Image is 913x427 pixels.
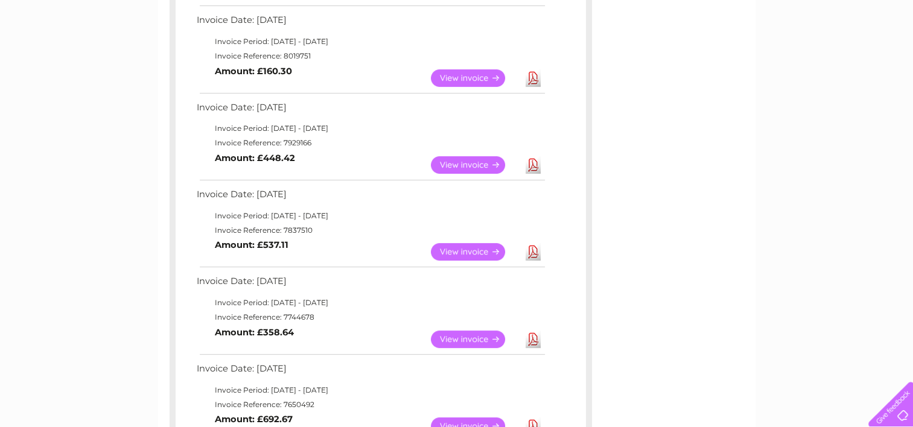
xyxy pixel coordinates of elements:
td: Invoice Reference: 7650492 [194,397,547,412]
a: Energy [731,51,757,60]
img: logo.png [32,31,94,68]
a: View [431,331,520,348]
a: Log out [873,51,902,60]
a: Download [526,69,541,87]
td: Invoice Period: [DATE] - [DATE] [194,209,547,223]
b: Amount: £537.11 [215,239,288,250]
a: Download [526,243,541,261]
td: Invoice Reference: 7929166 [194,136,547,150]
b: Amount: £692.67 [215,414,293,425]
b: Amount: £160.30 [215,66,292,77]
td: Invoice Date: [DATE] [194,100,547,122]
td: Invoice Date: [DATE] [194,12,547,34]
td: Invoice Date: [DATE] [194,361,547,383]
a: View [431,156,520,174]
a: View [431,69,520,87]
td: Invoice Date: [DATE] [194,273,547,296]
a: 0333 014 3131 [686,6,769,21]
a: Download [526,331,541,348]
b: Amount: £448.42 [215,153,295,163]
td: Invoice Period: [DATE] - [DATE] [194,383,547,397]
td: Invoice Period: [DATE] - [DATE] [194,34,547,49]
a: Water [701,51,724,60]
a: View [431,243,520,261]
a: Telecoms [765,51,801,60]
a: Contact [833,51,862,60]
td: Invoice Reference: 8019751 [194,49,547,63]
td: Invoice Reference: 7744678 [194,310,547,324]
a: Blog [808,51,826,60]
td: Invoice Period: [DATE] - [DATE] [194,296,547,310]
td: Invoice Reference: 7837510 [194,223,547,238]
td: Invoice Period: [DATE] - [DATE] [194,121,547,136]
div: Clear Business is a trading name of Verastar Limited (registered in [GEOGRAPHIC_DATA] No. 3667643... [172,7,742,59]
b: Amount: £358.64 [215,327,294,338]
a: Download [526,156,541,174]
td: Invoice Date: [DATE] [194,186,547,209]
